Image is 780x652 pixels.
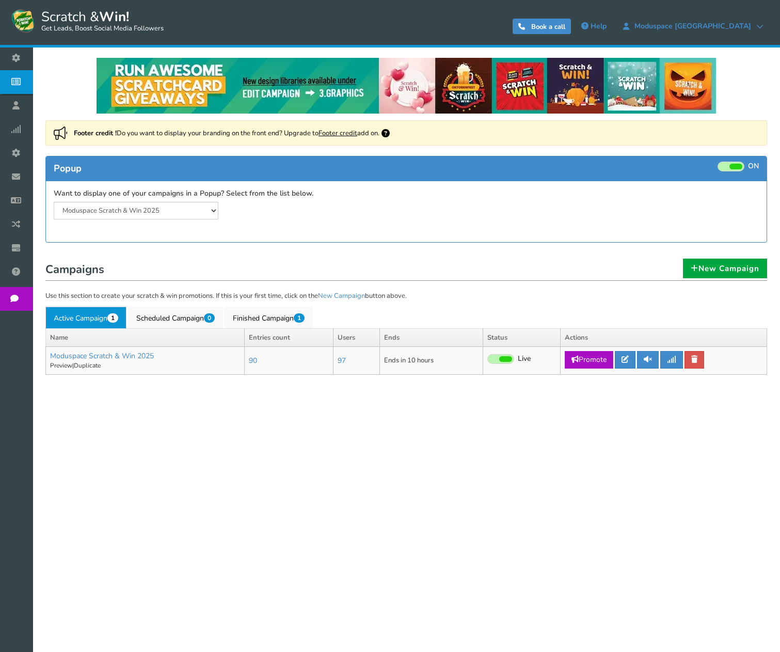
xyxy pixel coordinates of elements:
a: New Campaign [318,291,365,300]
a: Scratch &Win! Get Leads, Boost Social Media Followers [10,8,164,34]
a: New Campaign [683,259,767,278]
a: Active Campaign [45,307,126,328]
strong: Footer credit ! [74,129,117,138]
a: Duplicate [74,361,101,370]
th: Status [483,328,561,347]
span: 0 [204,313,215,323]
th: Users [333,328,379,347]
a: Moduspace Scratch & Win 2025 [50,351,154,361]
a: Finished Campaign [225,307,313,328]
small: Get Leads, Boost Social Media Followers [41,25,164,33]
a: Preview [50,361,72,370]
a: 90 [249,356,257,365]
span: Moduspace [GEOGRAPHIC_DATA] [629,22,756,30]
label: Want to display one of your campaigns in a Popup? Select from the list below. [54,189,313,199]
a: Promote [565,351,613,369]
a: Scheduled Campaign [128,307,223,328]
h1: Campaigns [45,260,767,281]
th: Entries count [245,328,333,347]
img: Scratch and Win [10,8,36,34]
strong: Win! [99,8,129,26]
th: Ends [380,328,483,347]
th: Actions [561,328,767,347]
p: Use this section to create your scratch & win promotions. If this is your first time, click on th... [45,291,767,301]
span: ON [748,162,759,171]
a: Footer credit [319,129,357,138]
span: Book a call [531,22,565,31]
div: Do you want to display your branding on the front end? Upgrade to add on. [45,120,767,146]
span: 1 [294,313,305,323]
span: Help [591,21,607,31]
span: 1 [107,313,118,323]
a: 97 [338,356,346,365]
p: | [50,361,240,370]
th: Name [46,328,245,347]
span: Popup [54,162,82,174]
a: Book a call [513,19,571,34]
td: Ends in 10 hours [380,347,483,375]
img: festival-poster-2020.webp [97,58,716,114]
span: Scratch & [36,8,164,34]
span: Live [518,354,531,364]
a: Help [576,18,612,35]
